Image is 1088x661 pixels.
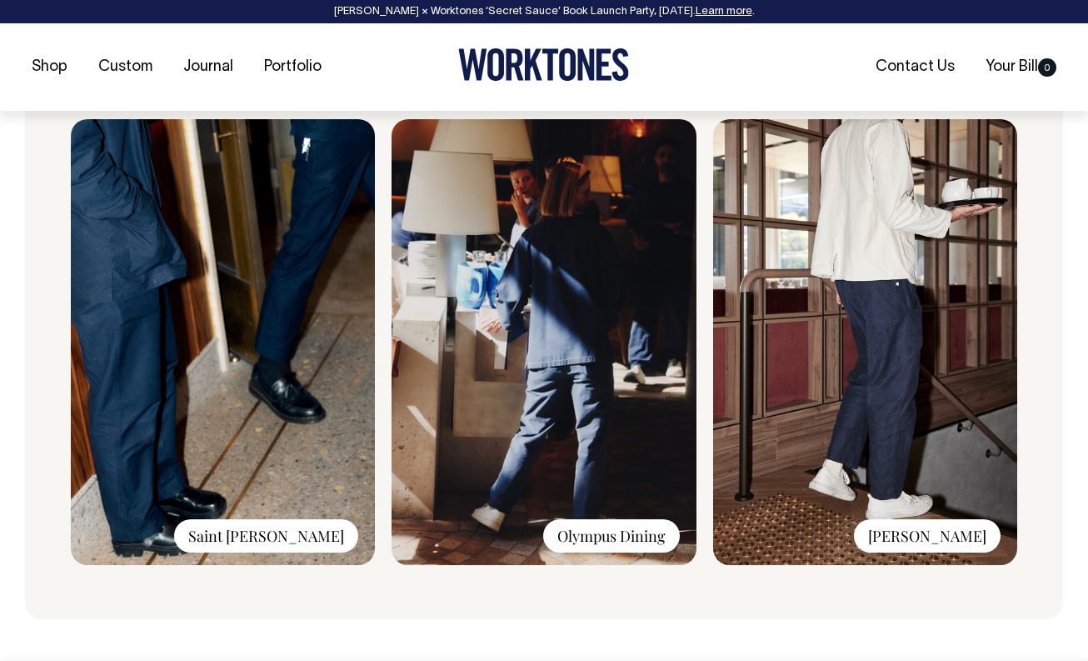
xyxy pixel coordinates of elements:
[177,53,240,81] a: Journal
[174,519,358,553] div: Saint [PERSON_NAME]
[392,119,696,565] img: Olympus-Worn-Loved_By.png
[71,119,375,565] img: Saint_Peter_-_Worn_Loved_By_44acfd4f-2d3b-4dbc-9f10-98e5e66de5c0.png
[543,519,680,553] div: Olympus Dining
[1038,58,1056,77] span: 0
[713,119,1017,565] img: Lucia-1.jpg
[257,53,328,81] a: Portfolio
[979,53,1063,81] a: Your Bill0
[854,519,1001,553] div: [PERSON_NAME]
[25,53,74,81] a: Shop
[696,7,752,17] a: Learn more
[92,53,159,81] a: Custom
[869,53,961,81] a: Contact Us
[17,6,1071,18] div: [PERSON_NAME] × Worktones ‘Secret Sauce’ Book Launch Party, [DATE]. .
